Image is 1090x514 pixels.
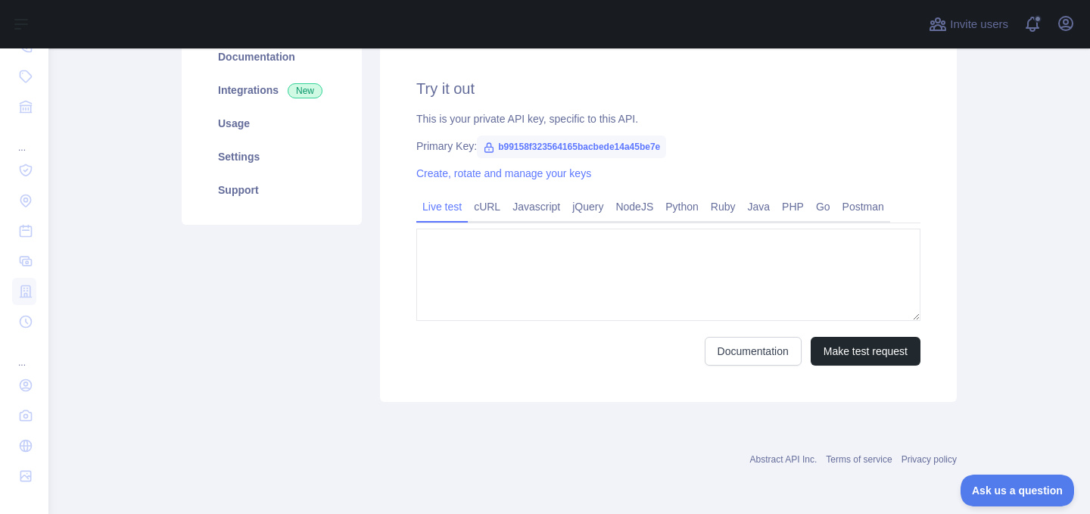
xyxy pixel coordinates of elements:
[468,195,506,219] a: cURL
[200,73,344,107] a: Integrations New
[200,107,344,140] a: Usage
[200,173,344,207] a: Support
[810,195,836,219] a: Go
[750,454,817,465] a: Abstract API Inc.
[705,337,802,366] a: Documentation
[566,195,609,219] a: jQuery
[609,195,659,219] a: NodeJS
[902,454,957,465] a: Privacy policy
[416,139,920,154] div: Primary Key:
[416,167,591,179] a: Create, rotate and manage your keys
[477,136,666,158] span: b99158f323564165bacbede14a45be7e
[288,83,322,98] span: New
[776,195,810,219] a: PHP
[811,337,920,366] button: Make test request
[961,475,1075,506] iframe: Toggle Customer Support
[950,16,1008,33] span: Invite users
[705,195,742,219] a: Ruby
[12,123,36,154] div: ...
[416,111,920,126] div: This is your private API key, specific to this API.
[836,195,890,219] a: Postman
[826,454,892,465] a: Terms of service
[416,78,920,99] h2: Try it out
[200,140,344,173] a: Settings
[12,338,36,369] div: ...
[416,195,468,219] a: Live test
[926,12,1011,36] button: Invite users
[506,195,566,219] a: Javascript
[742,195,777,219] a: Java
[659,195,705,219] a: Python
[200,40,344,73] a: Documentation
